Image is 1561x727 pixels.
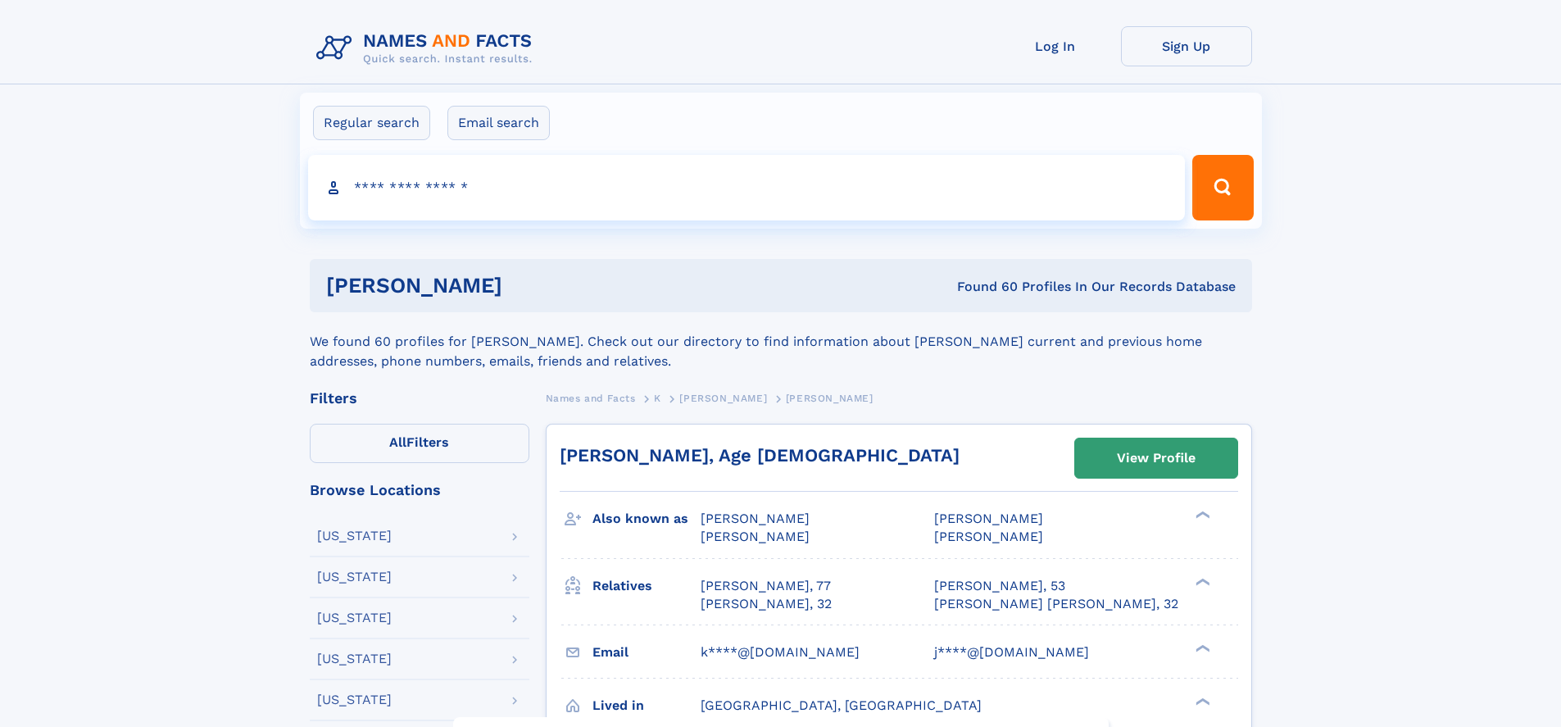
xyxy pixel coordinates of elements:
h3: Relatives [592,572,701,600]
h3: Lived in [592,692,701,720]
div: Filters [310,391,529,406]
a: [PERSON_NAME], 32 [701,595,832,613]
h3: Email [592,638,701,666]
span: [PERSON_NAME] [679,393,767,404]
span: [PERSON_NAME] [701,511,810,526]
a: [PERSON_NAME], Age [DEMOGRAPHIC_DATA] [560,445,960,466]
div: ❯ [1191,510,1211,520]
span: [PERSON_NAME] [934,511,1043,526]
span: [PERSON_NAME] [701,529,810,544]
span: [PERSON_NAME] [786,393,874,404]
span: K [654,393,661,404]
a: Sign Up [1121,26,1252,66]
a: Log In [990,26,1121,66]
div: View Profile [1117,439,1196,477]
a: [PERSON_NAME] [679,388,767,408]
div: [US_STATE] [317,529,392,543]
input: search input [308,155,1186,220]
a: View Profile [1075,438,1237,478]
span: [PERSON_NAME] [934,529,1043,544]
div: ❯ [1191,696,1211,707]
a: Names and Facts [546,388,636,408]
div: [US_STATE] [317,693,392,707]
h1: [PERSON_NAME] [326,275,730,296]
span: All [389,434,406,450]
a: [PERSON_NAME], 53 [934,577,1065,595]
a: [PERSON_NAME], 77 [701,577,831,595]
span: [GEOGRAPHIC_DATA], [GEOGRAPHIC_DATA] [701,697,982,713]
label: Regular search [313,106,430,140]
div: [US_STATE] [317,570,392,584]
div: Browse Locations [310,483,529,498]
div: We found 60 profiles for [PERSON_NAME]. Check out our directory to find information about [PERSON... [310,312,1252,371]
label: Filters [310,424,529,463]
img: Logo Names and Facts [310,26,546,70]
div: Found 60 Profiles In Our Records Database [729,278,1236,296]
h3: Also known as [592,505,701,533]
a: [PERSON_NAME] [PERSON_NAME], 32 [934,595,1178,613]
div: [US_STATE] [317,652,392,666]
div: [US_STATE] [317,611,392,625]
div: ❯ [1191,643,1211,653]
a: K [654,388,661,408]
label: Email search [447,106,550,140]
button: Search Button [1192,155,1253,220]
div: ❯ [1191,576,1211,587]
